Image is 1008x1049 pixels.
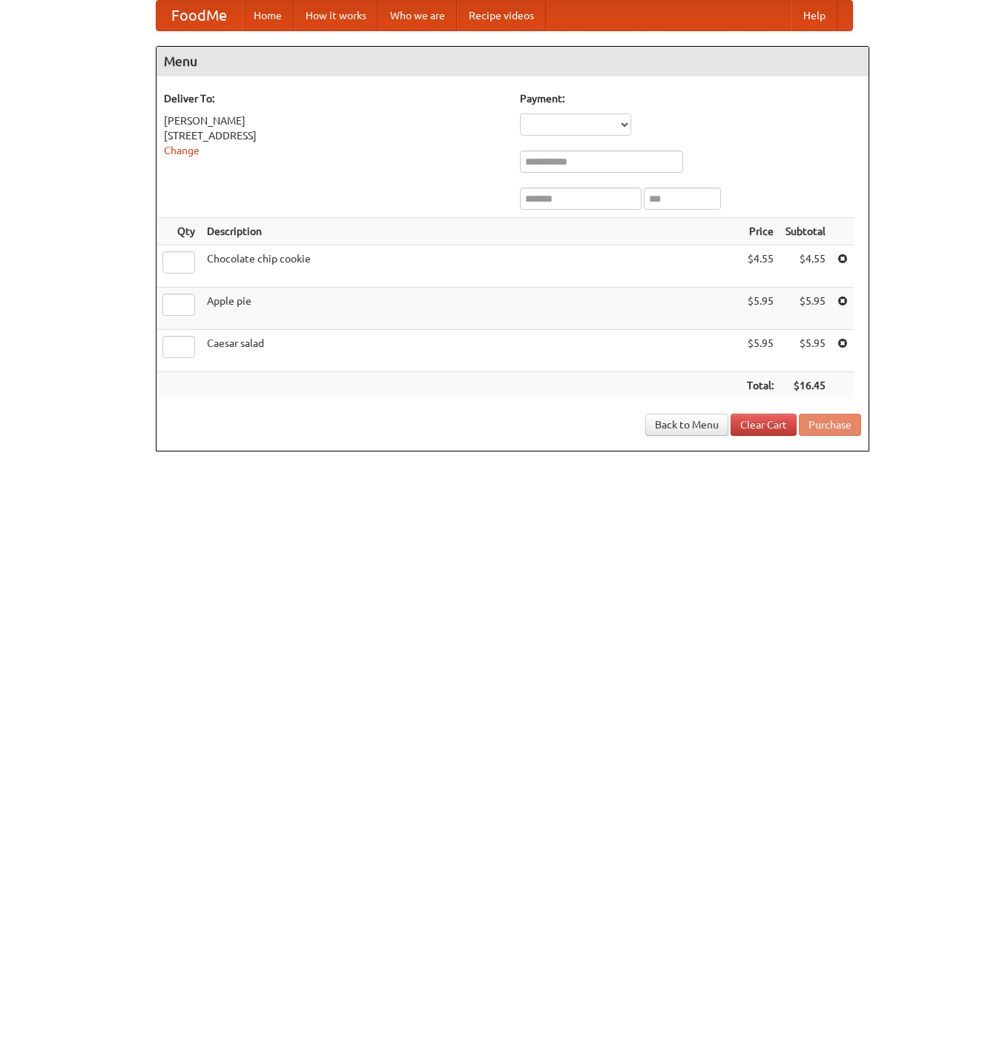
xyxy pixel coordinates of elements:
[520,91,861,106] h5: Payment:
[157,218,201,245] th: Qty
[780,288,831,330] td: $5.95
[378,1,457,30] a: Who we are
[780,245,831,288] td: $4.55
[201,330,741,372] td: Caesar salad
[741,218,780,245] th: Price
[780,330,831,372] td: $5.95
[164,128,505,143] div: [STREET_ADDRESS]
[164,113,505,128] div: [PERSON_NAME]
[780,218,831,245] th: Subtotal
[741,330,780,372] td: $5.95
[780,372,831,400] th: $16.45
[731,414,797,436] a: Clear Cart
[201,245,741,288] td: Chocolate chip cookie
[791,1,837,30] a: Help
[741,245,780,288] td: $4.55
[157,1,242,30] a: FoodMe
[457,1,546,30] a: Recipe videos
[242,1,294,30] a: Home
[201,218,741,245] th: Description
[164,91,505,106] h5: Deliver To:
[741,288,780,330] td: $5.95
[294,1,378,30] a: How it works
[164,145,200,156] a: Change
[201,288,741,330] td: Apple pie
[645,414,728,436] a: Back to Menu
[157,47,869,76] h4: Menu
[741,372,780,400] th: Total:
[799,414,861,436] button: Purchase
